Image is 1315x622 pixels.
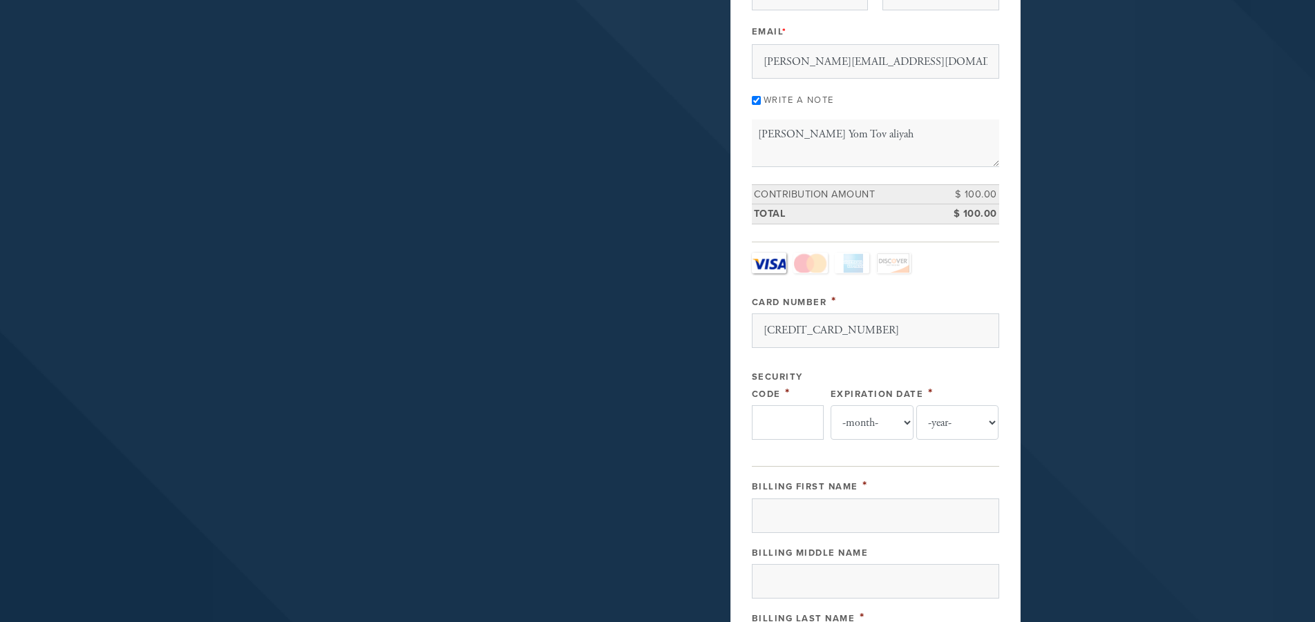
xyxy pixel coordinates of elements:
[752,371,803,400] label: Security Code
[831,405,914,440] select: Expiration Date month
[937,184,999,204] td: $ 100.00
[782,26,787,37] span: This field is required.
[752,481,858,492] label: Billing First Name
[752,547,869,558] label: Billing Middle Name
[831,293,837,309] span: This field is required.
[928,385,934,400] span: This field is required.
[831,389,924,400] label: Expiration Date
[793,253,828,273] a: MasterCard
[752,297,827,308] label: Card Number
[752,26,787,38] label: Email
[835,253,869,273] a: Amex
[862,478,868,493] span: This field is required.
[752,184,937,204] td: Contribution Amount
[937,204,999,224] td: $ 100.00
[876,253,911,273] a: Discover
[916,405,999,440] select: Expiration Date year
[764,95,834,106] label: Write a note
[752,204,937,224] td: Total
[785,385,791,400] span: This field is required.
[752,253,786,273] a: Visa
